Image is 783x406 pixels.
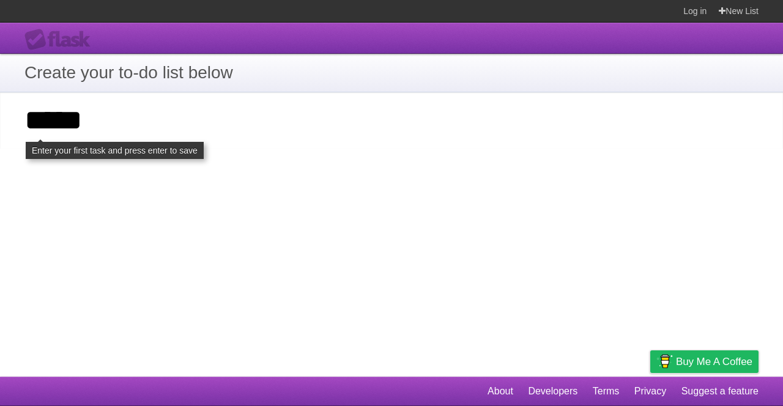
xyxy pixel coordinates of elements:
a: Buy me a coffee [650,350,759,373]
a: About [488,380,513,403]
div: Flask [24,29,98,51]
a: Terms [593,380,620,403]
span: Buy me a coffee [676,351,752,372]
img: Buy me a coffee [656,351,673,372]
h1: Create your to-do list below [24,60,759,86]
a: Privacy [634,380,666,403]
a: Developers [528,380,577,403]
a: Suggest a feature [681,380,759,403]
